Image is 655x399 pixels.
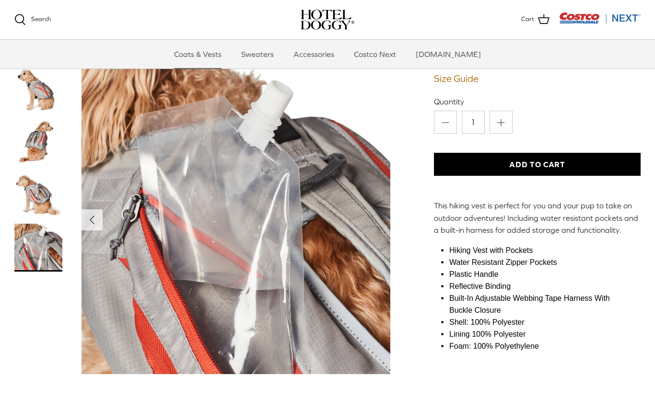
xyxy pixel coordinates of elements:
[559,12,641,24] img: Costco Next
[449,258,557,266] span: Water Resistant Zipper Pockets
[82,66,390,374] a: Show Gallery
[449,270,498,278] span: Plastic Handle
[434,96,641,107] label: Quantity
[449,282,511,290] span: Reflective Binding
[285,40,343,68] a: Accessories
[14,14,51,25] a: Search
[14,224,62,272] a: Thumbnail Link
[559,18,641,25] a: Visit Costco Next
[82,209,103,230] button: Previous
[14,66,62,114] a: Thumbnail Link
[14,171,62,219] a: Thumbnail Link
[449,318,525,326] span: Shell: 100% Polyester
[165,40,230,68] a: Coats & Vests
[301,10,354,30] img: hoteldoggycom
[462,111,485,134] input: Quantity
[301,10,354,30] a: hoteldoggy.com hoteldoggycom
[14,118,62,166] a: Thumbnail Link
[449,246,533,254] span: Hiking Vest with Pockets
[407,40,490,68] a: [DOMAIN_NAME]
[449,330,526,338] span: Lining 100% Polyester
[521,14,534,24] span: Cart
[449,342,543,350] span: Foam: 100% Polyethylene
[233,40,282,68] a: Sweaters
[434,200,641,237] p: This hiking vest is perfect for you and your pup to take on outdoor adventures! Including water r...
[449,294,610,314] span: Built-In Adjustable Webbing Tape Harness With Buckle Closure
[31,15,51,23] span: Search
[345,40,405,68] a: Costco Next
[521,13,550,26] a: Cart
[434,73,641,84] a: Size Guide
[434,153,641,176] button: Add to Cart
